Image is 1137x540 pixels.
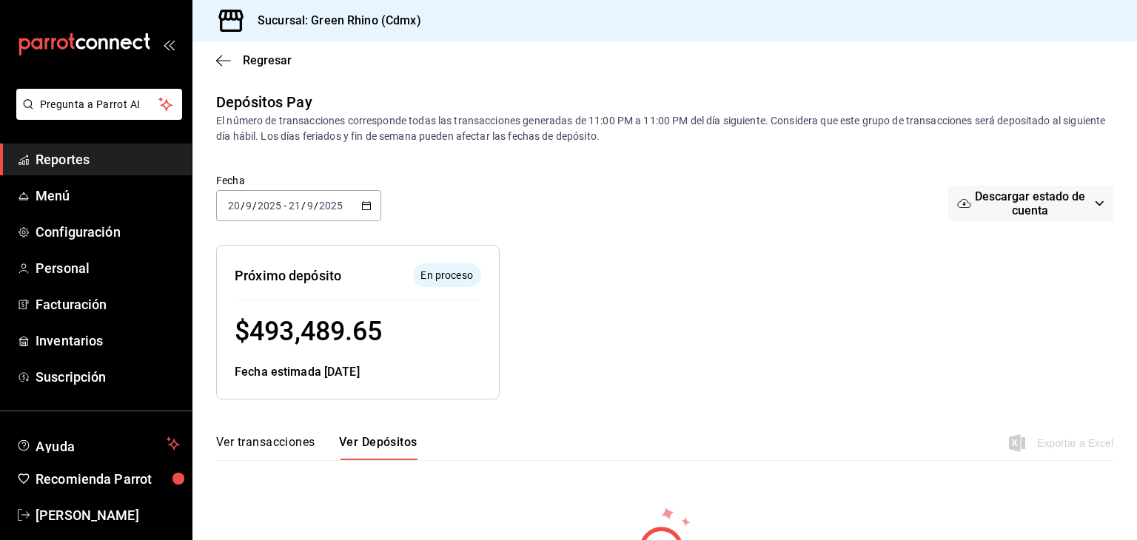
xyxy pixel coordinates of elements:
button: Descargar estado de cuenta [948,186,1113,221]
h3: Sucursal: Green Rhino (Cdmx) [246,12,421,30]
span: Recomienda Parrot [36,469,180,489]
input: ---- [318,200,343,212]
span: [PERSON_NAME] [36,505,180,525]
span: Pregunta a Parrot AI [40,97,159,112]
label: Fecha [216,175,381,186]
span: $ 493,489.65 [235,316,382,347]
span: Reportes [36,149,180,169]
span: - [284,200,286,212]
span: Ayuda [36,435,161,453]
button: Regresar [216,53,292,67]
div: navigation tabs [216,435,417,460]
span: / [314,200,318,212]
input: -- [227,200,241,212]
button: Ver Depósitos [339,435,417,460]
span: Personal [36,258,180,278]
div: El número de transacciones corresponde todas las transacciones generadas de 11:00 PM a 11:00 PM d... [216,113,1113,144]
input: -- [245,200,252,212]
span: Inventarios [36,331,180,351]
span: Regresar [243,53,292,67]
span: / [241,200,245,212]
div: El depósito aún no se ha enviado a tu cuenta bancaria. [413,263,481,287]
span: Menú [36,186,180,206]
button: open_drawer_menu [163,38,175,50]
span: Facturación [36,294,180,314]
input: -- [306,200,314,212]
span: / [252,200,257,212]
div: Fecha estimada [DATE] [235,363,481,381]
div: Próximo depósito [235,266,341,286]
button: Pregunta a Parrot AI [16,89,182,120]
input: -- [288,200,301,212]
span: Suscripción [36,367,180,387]
span: En proceso [415,268,478,283]
a: Pregunta a Parrot AI [10,107,182,123]
button: Ver transacciones [216,435,315,460]
span: Configuración [36,222,180,242]
span: / [301,200,306,212]
div: Depósitos Pay [216,91,312,113]
span: Descargar estado de cuenta [971,189,1090,217]
input: ---- [257,200,282,212]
